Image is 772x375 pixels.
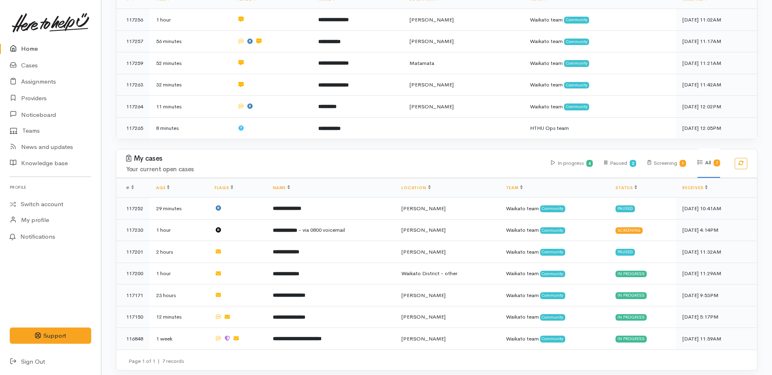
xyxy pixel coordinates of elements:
div: Screening [648,149,686,178]
div: Paused [615,249,635,255]
span: [PERSON_NAME] [410,38,454,45]
span: # [126,185,134,190]
td: 1 hour [150,219,208,241]
td: 1 hour [150,263,208,284]
td: Waikato team [523,52,676,74]
a: Received [682,185,708,190]
td: 12 minutes [150,306,208,328]
div: All [697,149,720,178]
div: In progress [615,314,647,321]
b: 4 [588,161,591,166]
span: [PERSON_NAME] [401,335,446,342]
button: Support [10,328,91,344]
td: 117256 [116,9,150,31]
td: [DATE] 4:14PM [676,219,757,241]
span: Community [540,271,566,277]
span: | [158,358,160,364]
td: 117265 [116,117,150,139]
td: [DATE] 11:42AM [676,74,757,96]
span: [PERSON_NAME] [401,313,446,320]
span: Matamata [410,60,434,67]
span: Community [540,227,566,234]
td: HTHU Ops team [523,117,676,139]
td: 117264 [116,96,150,118]
span: [PERSON_NAME] [401,226,446,233]
a: Flags [214,185,233,190]
div: In progress [615,336,647,342]
td: 8 minutes [150,117,231,139]
td: 117257 [116,30,150,52]
td: [DATE] 12:02PM [676,96,757,118]
td: 117263 [116,74,150,96]
span: Community [564,17,590,23]
td: 1 week [150,328,208,349]
td: 29 minutes [150,198,208,220]
span: [PERSON_NAME] [401,248,446,255]
div: In progress [615,271,647,277]
b: 1 [682,161,684,166]
td: [DATE] 5:17PM [676,306,757,328]
b: 2 [632,161,634,166]
td: [DATE] 11:59AM [676,328,757,349]
td: Waikato team [523,96,676,118]
div: In progress [615,292,647,299]
td: Waikato team [500,241,609,263]
a: Team [506,185,523,190]
td: 11 minutes [150,96,231,118]
td: [DATE] 10:41AM [676,198,757,220]
h4: Your current open cases [126,166,541,173]
td: Waikato team [523,30,676,52]
h3: My cases [126,155,541,163]
span: [PERSON_NAME] [401,292,446,299]
a: Age [156,185,169,190]
td: [DATE] 12:05PM [676,117,757,139]
td: 116848 [116,328,150,349]
td: 117150 [116,306,150,328]
span: Community [540,205,566,212]
td: 32 minutes [150,74,231,96]
small: Page 1 of 1 7 records [129,358,184,364]
td: 117201 [116,241,150,263]
span: [PERSON_NAME] [410,103,454,110]
td: [DATE] 11:21AM [676,52,757,74]
td: Waikato team [500,284,609,306]
span: Community [540,336,566,342]
a: Name [273,185,290,190]
td: Waikato team [500,263,609,284]
td: Waikato team [523,9,676,31]
td: 117171 [116,284,150,306]
a: Location [401,185,430,190]
span: Community [540,314,566,321]
td: Waikato team [500,328,609,349]
td: Waikato team [500,219,609,241]
td: [DATE] 11:32AM [676,241,757,263]
h6: Profile [10,182,91,193]
b: 7 [716,160,718,166]
div: Screening [615,227,643,234]
span: Community [564,60,590,67]
td: 56 minutes [150,30,231,52]
a: Status [615,185,637,190]
td: [DATE] 11:02AM [676,9,757,31]
td: 117230 [116,219,150,241]
td: Waikato team [500,306,609,328]
td: 117259 [116,52,150,74]
td: [DATE] 9:53PM [676,284,757,306]
div: Paused [615,205,635,212]
div: Paused [604,149,636,178]
span: Waikato District - other [401,270,457,277]
td: Waikato team [500,198,609,220]
span: Community [564,82,590,88]
span: [PERSON_NAME] [410,81,454,88]
span: - via 0800 voicemail [298,226,345,233]
td: 117200 [116,263,150,284]
span: Community [564,39,590,45]
span: Community [540,292,566,299]
td: 2 hours [150,241,208,263]
td: 1 hour [150,9,231,31]
td: 52 minutes [150,52,231,74]
td: 23 hours [150,284,208,306]
span: Community [540,249,566,255]
div: In progress [551,149,593,178]
span: Community [564,103,590,110]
